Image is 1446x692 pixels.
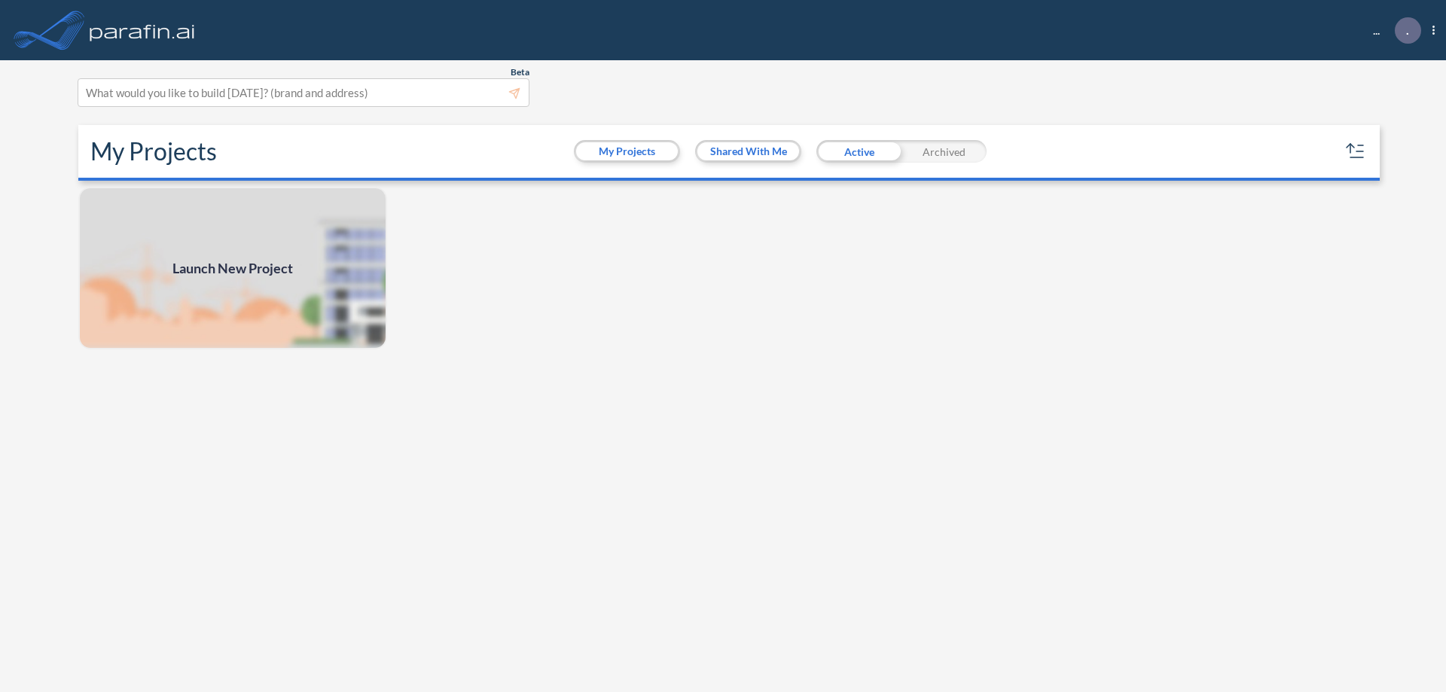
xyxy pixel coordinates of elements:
[90,137,217,166] h2: My Projects
[78,187,387,349] img: add
[697,142,799,160] button: Shared With Me
[576,142,678,160] button: My Projects
[87,15,198,45] img: logo
[816,140,901,163] div: Active
[1344,139,1368,163] button: sort
[1406,23,1409,37] p: .
[172,258,293,279] span: Launch New Project
[901,140,987,163] div: Archived
[78,187,387,349] a: Launch New Project
[511,66,529,78] span: Beta
[1350,17,1435,44] div: ...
